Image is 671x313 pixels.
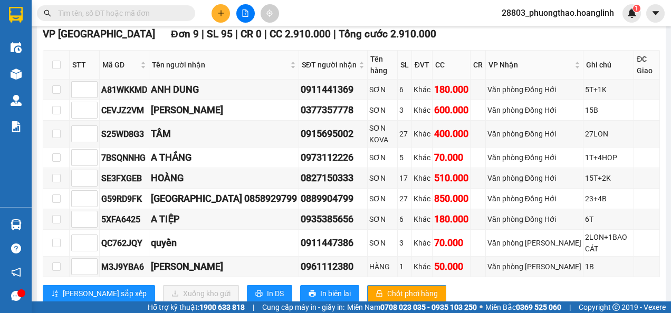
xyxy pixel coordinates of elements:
[434,236,468,250] div: 70.000
[101,237,147,250] div: QC762JQY
[299,100,368,121] td: 0377357778
[486,121,583,148] td: Văn phòng Đồng Hới
[63,288,147,299] span: [PERSON_NAME] sắp xếp
[267,288,284,299] span: In DS
[247,285,292,302] button: printerIn DS
[151,82,297,97] div: ANH DUNG
[100,230,149,257] td: QC762JQY
[301,103,366,118] div: 0377357778
[399,193,410,204] div: 27
[583,51,635,80] th: Ghi chú
[585,128,632,140] div: 27LON
[151,259,297,274] div: [PERSON_NAME]
[100,209,149,230] td: 5XFA6425
[302,59,357,71] span: SĐT người nhận
[43,28,155,40] span: VP [GEOGRAPHIC_DATA]
[434,103,468,118] div: 600.000
[414,128,430,140] div: Khác
[585,231,632,255] div: 2LON+1BAO CÁT
[376,290,383,298] span: lock
[634,51,660,80] th: ĐC Giao
[151,212,297,227] div: A TIỆP
[486,257,583,277] td: Văn phòng Lệ Thủy
[333,28,336,40] span: |
[414,152,430,163] div: Khác
[101,172,147,185] div: SE3FXGEB
[301,191,366,206] div: 0889904799
[149,257,299,277] td: MỸ DUYÊN
[309,290,316,298] span: printer
[585,213,632,225] div: 6T
[487,261,581,272] div: Văn phòng [PERSON_NAME]
[101,260,147,273] div: M3J9YBA6
[399,237,410,249] div: 3
[399,104,410,116] div: 3
[368,51,398,80] th: Tên hàng
[151,150,297,165] div: A THẮNG
[369,84,396,95] div: SƠN
[241,28,262,40] span: CR 0
[486,189,583,209] td: Văn phòng Đồng Hới
[486,148,583,168] td: Văn phòng Đồng Hới
[399,213,410,225] div: 6
[149,100,299,121] td: GIA HƯNG
[70,51,100,80] th: STT
[369,193,396,204] div: SƠN
[486,168,583,189] td: Văn phòng Đồng Hới
[585,152,632,163] div: 1T+4HOP
[487,104,581,116] div: Văn phòng Đồng Hới
[102,59,138,71] span: Mã GD
[149,209,299,230] td: A TIỆP
[414,84,430,95] div: Khác
[399,261,410,272] div: 1
[58,7,183,19] input: Tìm tên, số ĐT hoặc mã đơn
[151,191,297,206] div: [GEOGRAPHIC_DATA] 0858929799
[151,103,297,118] div: [PERSON_NAME]
[487,172,581,184] div: Văn phòng Đồng Hới
[486,80,583,100] td: Văn phòng Đồng Hới
[199,303,245,311] strong: 1900 633 818
[151,171,297,185] div: HOÀNG
[486,230,583,257] td: Văn phòng Lệ Thủy
[434,191,468,206] div: 850.000
[398,51,412,80] th: SL
[434,82,468,97] div: 180.000
[301,259,366,274] div: 0961112380
[149,121,299,148] td: TÂM
[11,42,22,53] img: warehouse-icon
[627,8,637,18] img: icon-new-feature
[152,59,288,71] span: Tên người nhận
[399,128,410,140] div: 27
[480,305,483,309] span: ⚪️
[569,301,571,313] span: |
[299,257,368,277] td: 0961112380
[369,237,396,249] div: SƠN
[646,4,665,23] button: caret-down
[399,172,410,184] div: 17
[399,152,410,163] div: 5
[412,51,433,80] th: ĐVT
[11,243,21,253] span: question-circle
[493,6,622,19] span: 28803_phuongthao.hoanglinh
[651,8,660,18] span: caret-down
[301,236,366,250] div: 0911447386
[471,51,486,80] th: CR
[487,84,581,95] div: Văn phòng Đồng Hới
[255,290,263,298] span: printer
[369,261,396,272] div: HÀNG
[261,4,279,23] button: aim
[149,168,299,189] td: HOÀNG
[236,4,255,23] button: file-add
[387,288,438,299] span: Chốt phơi hàng
[163,285,239,302] button: downloadXuống kho gửi
[369,172,396,184] div: SƠN
[100,189,149,209] td: G59RD9FK
[414,213,430,225] div: Khác
[414,172,430,184] div: Khác
[11,267,21,277] span: notification
[301,212,366,227] div: 0935385656
[235,28,238,40] span: |
[434,150,468,165] div: 70.000
[44,9,51,17] span: search
[301,150,366,165] div: 0973112226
